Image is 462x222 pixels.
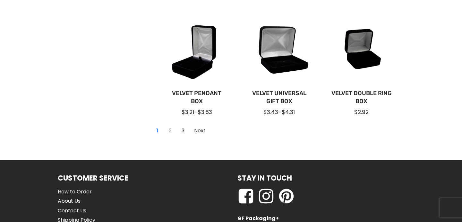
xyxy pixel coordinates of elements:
[330,89,392,105] a: Velvet Double Ring Box
[58,207,107,215] a: Contact Us
[248,108,310,116] div: –
[58,173,128,184] h1: Customer Service
[151,124,210,137] nav: Page navigation
[198,108,212,116] span: $3.83
[191,126,209,136] a: Go to Page 2
[237,215,279,222] strong: GF Packaging+
[165,126,175,136] a: Go to Page 2
[58,197,107,205] a: About Us
[152,126,162,136] a: Current Page, Page 1
[166,108,228,116] div: –
[282,108,295,116] span: $4.31
[248,89,310,105] a: Velvet Universal Gift Box
[166,89,228,105] a: Velvet Pendant Box
[330,108,392,116] div: $2.92
[182,108,194,116] span: $3.21
[178,126,188,136] a: Go to Page 3
[263,108,278,116] span: $3.43
[58,188,107,196] a: How to Order
[237,173,292,184] h1: Stay in Touch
